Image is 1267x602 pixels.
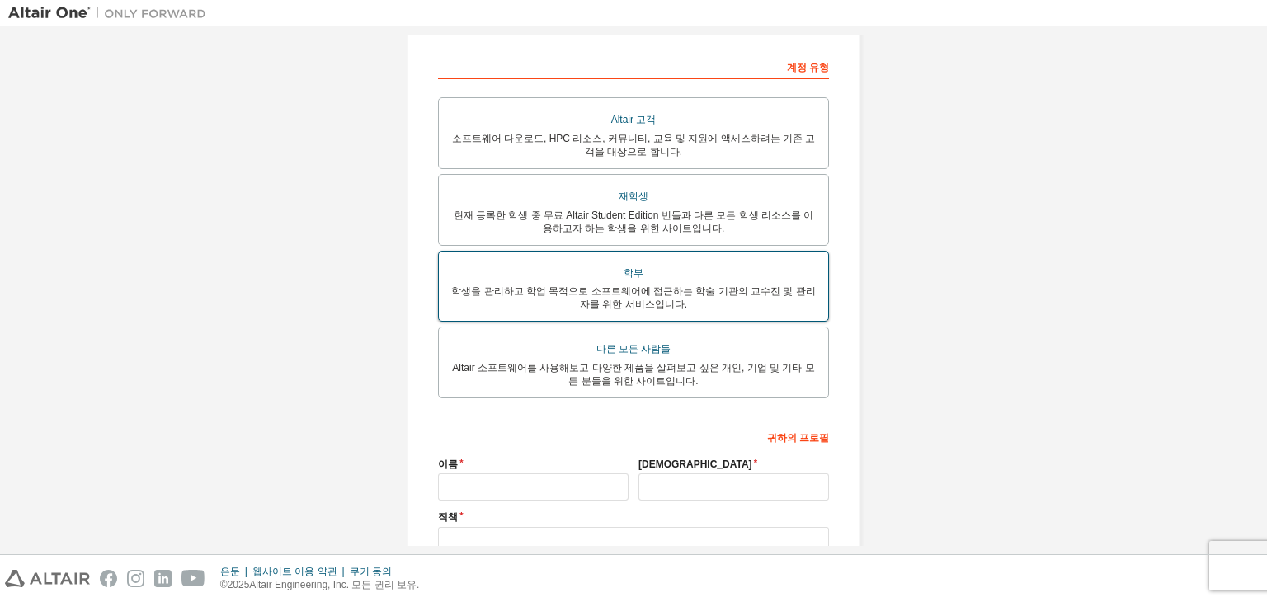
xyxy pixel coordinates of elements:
[8,5,214,21] img: 알타이르 원
[100,570,117,587] img: facebook.svg
[249,579,419,590] font: Altair Engineering, Inc. 모든 권리 보유.
[619,190,648,202] font: 재학생
[127,570,144,587] img: instagram.svg
[154,570,172,587] img: linkedin.svg
[452,133,816,158] font: 소프트웨어 다운로드, HPC 리소스, 커뮤니티, 교육 및 지원에 액세스하려는 기존 고객을 대상으로 합니다.
[451,285,815,310] font: 학생을 관리하고 학업 목적으로 소프트웨어에 접근하는 학술 기관의 교수진 및 관리자를 위한 서비스입니다.
[350,566,392,577] font: 쿠키 동의
[438,511,458,523] font: 직책
[228,579,250,590] font: 2025
[220,579,228,590] font: ©
[638,459,752,470] font: [DEMOGRAPHIC_DATA]
[181,570,205,587] img: youtube.svg
[452,362,814,387] font: Altair 소프트웨어를 사용해보고 다양한 제품을 살펴보고 싶은 개인, 기업 및 기타 모든 분들을 위한 사이트입니다.
[5,570,90,587] img: altair_logo.svg
[624,267,643,279] font: 학부
[438,459,458,470] font: 이름
[596,343,671,355] font: 다른 모든 사람들
[220,566,240,577] font: 은둔
[611,114,657,125] font: Altair 고객
[252,566,337,577] font: 웹사이트 이용 약관
[787,62,829,73] font: 계정 유형
[767,432,829,444] font: 귀하의 프로필
[454,209,814,234] font: 현재 등록한 학생 중 무료 Altair Student Edition 번들과 다른 모든 학생 리소스를 이용하고자 하는 학생을 위한 사이트입니다.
